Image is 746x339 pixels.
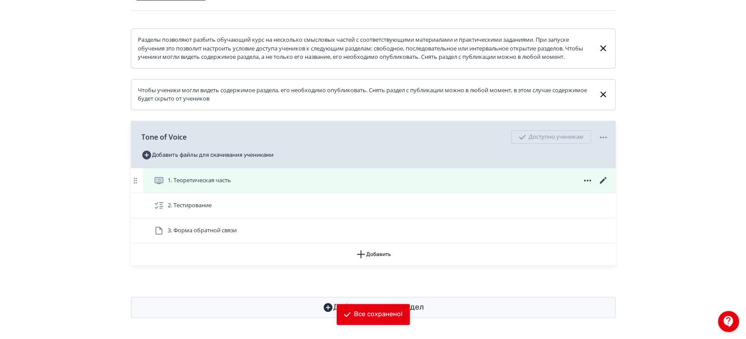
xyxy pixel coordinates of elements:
span: 3. Форма обратной связи [168,226,237,235]
span: 1. Теоретическая часть [168,176,231,185]
div: 2. Тестирование [131,193,616,218]
div: Доступно ученикам [511,130,591,144]
span: 2. Тестирование [168,201,212,210]
div: Все сохранено! [354,310,403,319]
div: Разделы позволяют разбить обучающий курс на несколько смысловых частей с соответствующими материа... [138,36,591,61]
button: Добавить новый раздел [131,297,616,318]
div: Чтобы ученики могли видеть содержимое раздела, его необходимо опубликовать. Снять раздел с публик... [138,86,591,103]
span: Tone of Voice [141,132,187,142]
button: Добавить файлы для скачивания учениками [141,148,274,162]
div: 1. Теоретическая часть [131,168,616,193]
button: Добавить [131,243,616,265]
div: 3. Форма обратной связи [131,218,616,243]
